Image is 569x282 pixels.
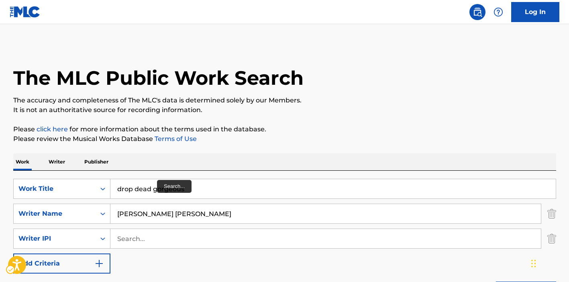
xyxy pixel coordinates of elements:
[473,7,482,17] img: search
[531,251,536,276] div: Drag
[94,259,104,268] img: 9d2ae6d4665cec9f34b9.svg
[547,204,556,224] img: Delete Criterion
[13,105,556,115] p: It is not an authoritative source for recording information.
[18,209,91,219] div: Writer Name
[547,229,556,249] img: Delete Criterion
[110,179,556,198] input: Search...
[13,134,556,144] p: Please review the Musical Works Database
[153,135,197,143] a: Terms of Use
[529,243,569,282] iframe: Hubspot Iframe
[18,234,91,243] div: Writer IPI
[110,204,541,223] input: Search...
[529,243,569,282] div: Chat Widget
[13,125,556,134] p: Please for more information about the terms used in the database.
[511,2,559,22] a: Log In
[13,153,32,170] p: Work
[82,153,111,170] p: Publisher
[37,125,68,133] a: click here
[494,7,503,17] img: help
[110,229,541,248] input: Search...
[13,253,110,274] button: Add Criteria
[18,184,91,194] div: Work Title
[13,96,556,105] p: The accuracy and completeness of The MLC's data is determined solely by our Members.
[46,153,67,170] p: Writer
[10,6,41,18] img: MLC Logo
[13,66,304,90] h1: The MLC Public Work Search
